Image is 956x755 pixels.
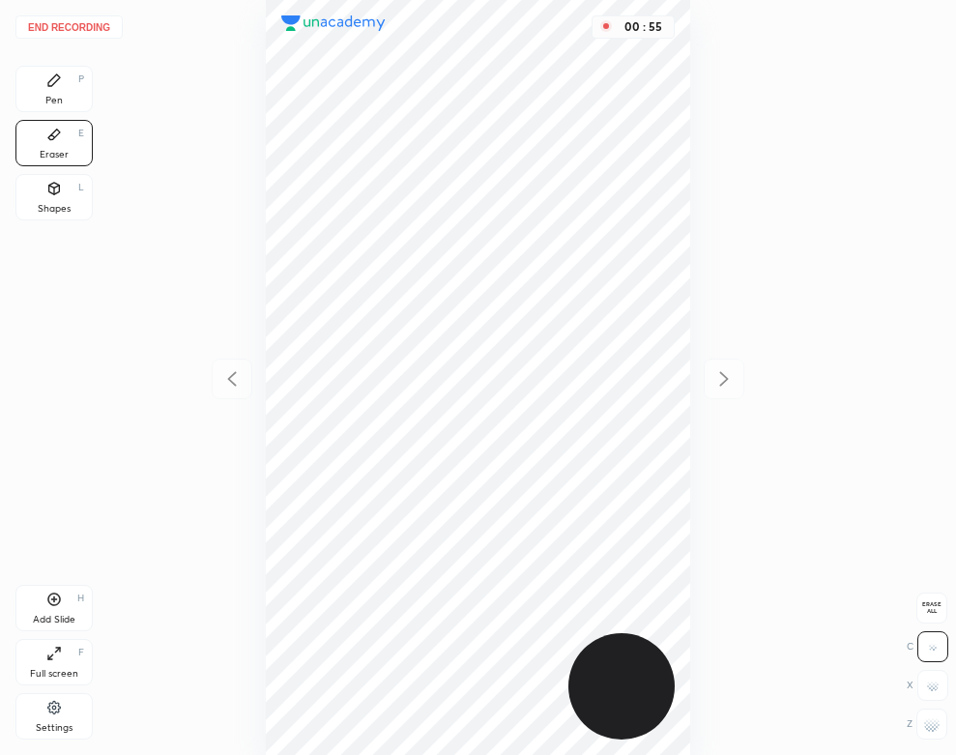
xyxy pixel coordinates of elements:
[40,150,69,160] div: Eraser
[45,96,63,105] div: Pen
[281,15,386,31] img: logo.38c385cc.svg
[917,601,946,615] span: Erase all
[78,74,84,84] div: P
[77,594,84,603] div: H
[907,670,948,701] div: X
[78,129,84,138] div: E
[36,723,72,733] div: Settings
[78,648,84,657] div: F
[30,669,78,679] div: Full screen
[15,15,123,39] button: End recording
[907,631,948,662] div: C
[33,615,75,624] div: Add Slide
[620,20,666,34] div: 00 : 55
[38,204,71,214] div: Shapes
[907,709,947,740] div: Z
[78,183,84,192] div: L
